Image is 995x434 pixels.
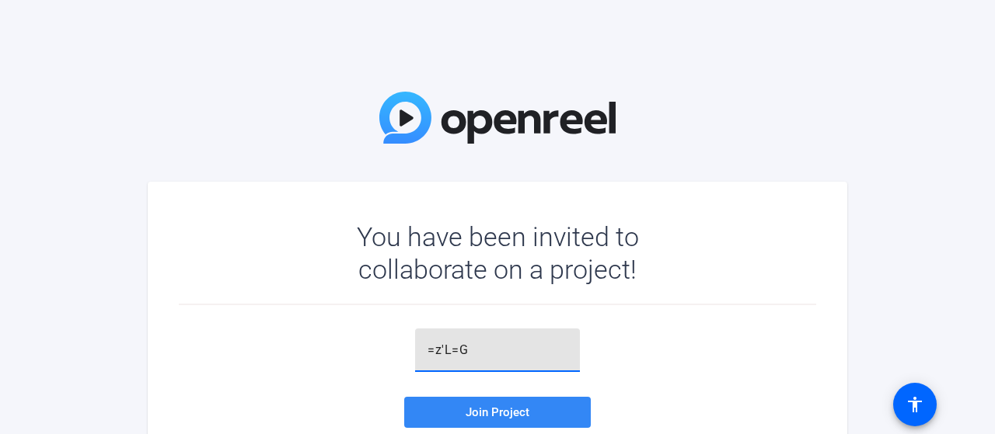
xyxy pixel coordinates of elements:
button: Join Project [404,397,591,428]
mat-icon: accessibility [906,395,924,414]
div: You have been invited to collaborate on a project! [312,220,684,286]
input: Password [428,341,567,359]
img: OpenReel Logo [379,92,616,144]
span: Join Project [466,405,529,419]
